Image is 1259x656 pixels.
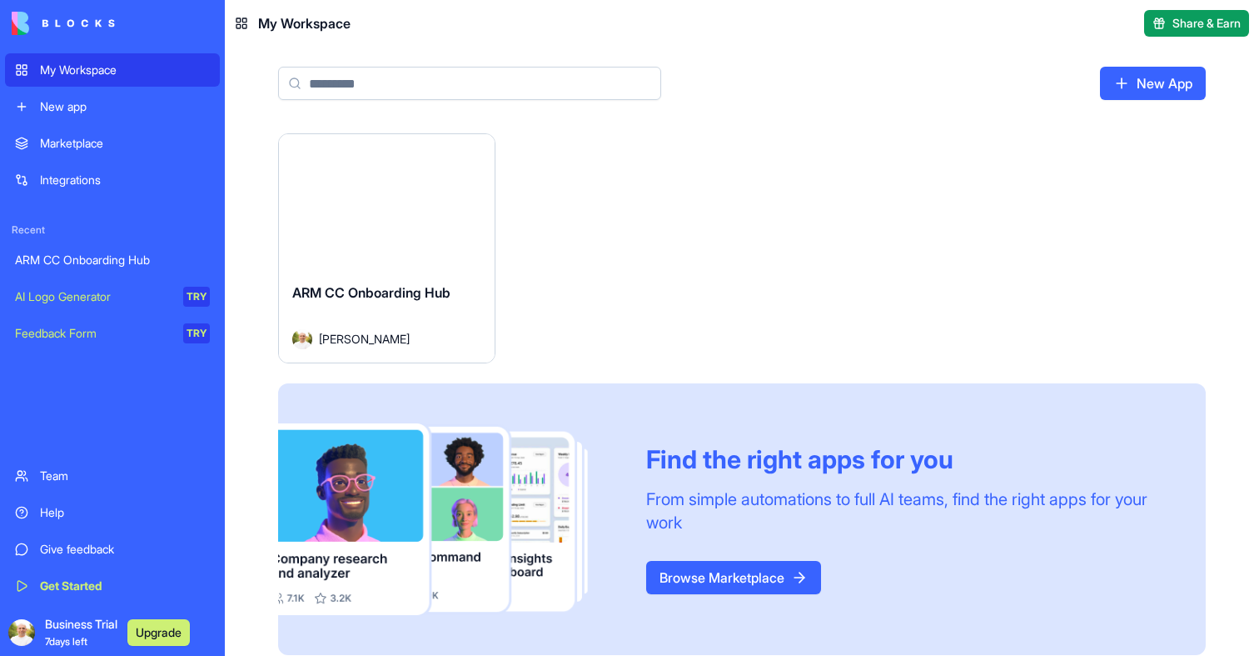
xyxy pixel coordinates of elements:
a: Get Started [5,569,220,603]
img: logo [12,12,115,35]
div: AI Logo Generator [15,288,172,305]
img: Frame_181_egmpey.png [278,423,620,615]
a: Browse Marketplace [646,561,821,594]
a: Integrations [5,163,220,197]
img: ACg8ocLOIEoAmjm4heWCeE7lsfoDcp5jJihZlmFmn9yyd1nm-K_6I6A=s96-c [8,619,35,646]
a: Give feedback [5,533,220,566]
span: [PERSON_NAME] [319,330,410,348]
a: New App [1100,67,1206,100]
span: Share & Earn [1172,15,1241,32]
a: Help [5,496,220,529]
span: 7 days left [45,635,87,648]
div: Give feedback [40,541,210,558]
span: Recent [5,223,220,237]
div: Get Started [40,578,210,594]
span: My Workspace [258,13,351,33]
div: TRY [183,323,210,343]
div: New app [40,98,210,115]
div: Help [40,504,210,521]
div: ARM CC Onboarding Hub [15,252,210,268]
a: ARM CC Onboarding Hub [5,243,220,277]
span: ARM CC Onboarding Hub [292,284,450,301]
div: Find the right apps for you [646,444,1166,474]
button: Share & Earn [1144,10,1249,37]
button: Upgrade [127,619,190,646]
a: ARM CC Onboarding HubAvatar[PERSON_NAME] [278,133,495,363]
a: Feedback FormTRY [5,317,220,350]
span: Business Trial [45,616,117,649]
a: My Workspace [5,53,220,87]
div: From simple automations to full AI teams, find the right apps for your work [646,488,1166,534]
a: New app [5,90,220,123]
div: Marketplace [40,135,210,152]
img: Avatar [292,329,312,349]
div: TRY [183,287,210,307]
a: Marketplace [5,127,220,160]
div: Team [40,468,210,484]
div: Integrations [40,172,210,188]
a: AI Logo GeneratorTRY [5,280,220,313]
div: My Workspace [40,62,210,78]
div: Feedback Form [15,325,172,342]
a: Team [5,459,220,493]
